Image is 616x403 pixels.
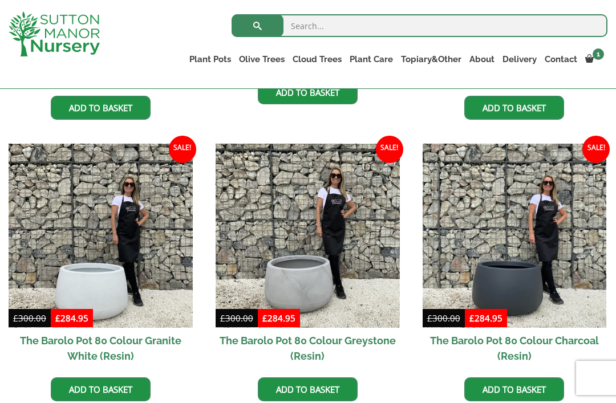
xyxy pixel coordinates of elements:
span: Sale! [376,136,403,163]
h2: The Barolo Pot 80 Colour Granite White (Resin) [9,328,193,369]
input: Search... [232,14,607,37]
h2: The Barolo Pot 80 Colour Charcoal (Resin) [423,328,607,369]
bdi: 284.95 [55,312,88,324]
bdi: 284.95 [469,312,502,324]
span: £ [13,312,18,324]
a: Add to basket: “The Barolo Pot 80 Colour Charcoal (Resin)” [464,377,564,401]
a: Sale! The Barolo Pot 80 Colour Charcoal (Resin) [423,144,607,369]
img: The Barolo Pot 80 Colour Charcoal (Resin) [423,144,607,328]
span: £ [220,312,225,324]
span: Sale! [582,136,610,163]
span: £ [427,312,432,324]
a: Contact [541,51,581,67]
span: 1 [593,48,604,60]
span: £ [469,312,475,324]
a: Add to basket: “The Barolo Pot 80 Colour Mocha (Resin)” [51,96,151,120]
span: £ [55,312,60,324]
a: Add to basket: “The Barolo Pot 80 Colour Clay (Resin)” [258,80,358,104]
img: The Barolo Pot 80 Colour Granite White (Resin) [9,144,193,328]
a: Plant Pots [185,51,235,67]
bdi: 284.95 [262,312,295,324]
a: Add to basket: “The Barolo Pot 80 Colour Granite White (Resin)” [51,377,151,401]
a: Plant Care [346,51,397,67]
a: Sale! The Barolo Pot 80 Colour Granite White (Resin) [9,144,193,369]
a: Topiary&Other [397,51,465,67]
img: logo [9,11,100,56]
a: Delivery [499,51,541,67]
span: Sale! [169,136,196,163]
h2: The Barolo Pot 80 Colour Greystone (Resin) [216,328,400,369]
img: The Barolo Pot 80 Colour Greystone (Resin) [216,144,400,328]
bdi: 300.00 [13,312,46,324]
a: Olive Trees [235,51,289,67]
a: Add to basket: “The Barolo Pot 80 Colour Champagne (Resin)” [464,96,564,120]
bdi: 300.00 [220,312,253,324]
bdi: 300.00 [427,312,460,324]
a: About [465,51,499,67]
a: 1 [581,51,607,67]
a: Sale! The Barolo Pot 80 Colour Greystone (Resin) [216,144,400,369]
a: Cloud Trees [289,51,346,67]
a: Add to basket: “The Barolo Pot 80 Colour Greystone (Resin)” [258,377,358,401]
span: £ [262,312,268,324]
